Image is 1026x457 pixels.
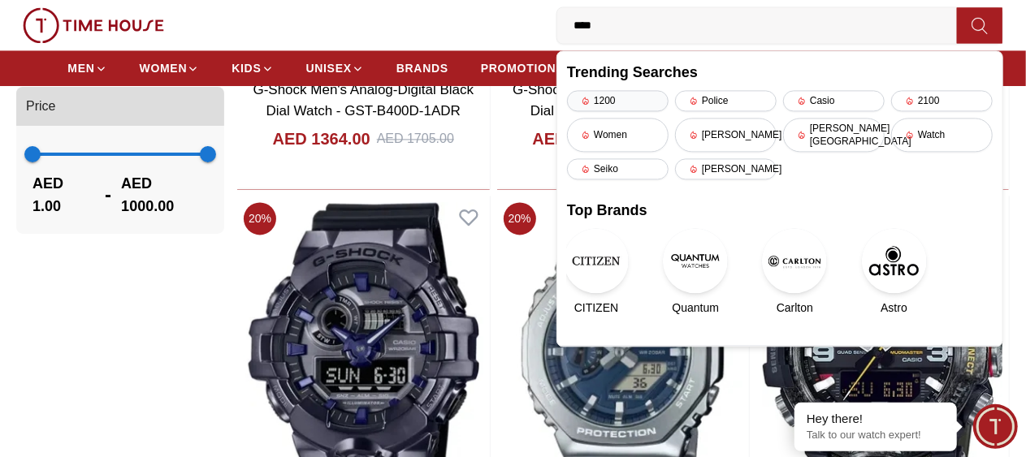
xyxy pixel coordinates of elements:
[675,158,777,179] div: [PERSON_NAME]
[23,7,164,43] img: ...
[121,172,208,218] span: AED 1000.00
[765,228,824,316] a: CarltonCarlton
[574,300,618,316] span: CITIZEN
[567,158,669,179] div: Seiko
[762,228,827,293] img: Carlton
[564,228,629,293] img: CITIZEN
[244,202,276,235] span: 20 %
[32,172,95,218] span: AED 1.00
[481,54,577,83] a: PROMOTIONS
[862,228,927,293] img: Astro
[95,182,121,208] span: -
[666,228,725,316] a: QuantumQuantum
[675,118,777,152] div: [PERSON_NAME]
[532,127,630,150] h4: AED 1112.00
[567,118,669,152] div: Women
[783,118,885,152] div: [PERSON_NAME][GEOGRAPHIC_DATA]
[567,228,626,316] a: CITIZENCITIZEN
[504,202,536,235] span: 20 %
[881,300,907,316] span: Astro
[567,199,993,222] h2: Top Brands
[481,60,565,76] span: PROMOTIONS
[377,129,454,149] div: AED 1705.00
[140,60,188,76] span: WOMEN
[306,60,352,76] span: UNISEX
[865,228,924,316] a: AstroAstro
[675,90,777,111] div: Police
[783,90,885,111] div: Casio
[67,54,106,83] a: MEN
[26,97,55,116] span: Price
[891,118,993,152] div: Watch
[973,404,1018,449] div: Chat Widget
[807,411,945,427] div: Hey there!
[672,300,719,316] span: Quantum
[273,127,370,150] h4: AED 1364.00
[253,82,474,119] a: G-Shock Men's Analog-Digital Black Dial Watch - GST-B400D-1ADR
[396,54,448,83] a: BRANDS
[663,228,728,293] img: Quantum
[140,54,200,83] a: WOMEN
[396,60,448,76] span: BRANDS
[232,54,273,83] a: KIDS
[567,61,993,84] h2: Trending Searches
[807,429,945,442] p: Talk to our watch expert!
[16,87,224,126] button: Price
[891,90,993,111] div: 2100
[306,54,364,83] a: UNISEX
[232,60,261,76] span: KIDS
[567,90,669,111] div: 1200
[67,60,94,76] span: MEN
[777,300,813,316] span: Carlton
